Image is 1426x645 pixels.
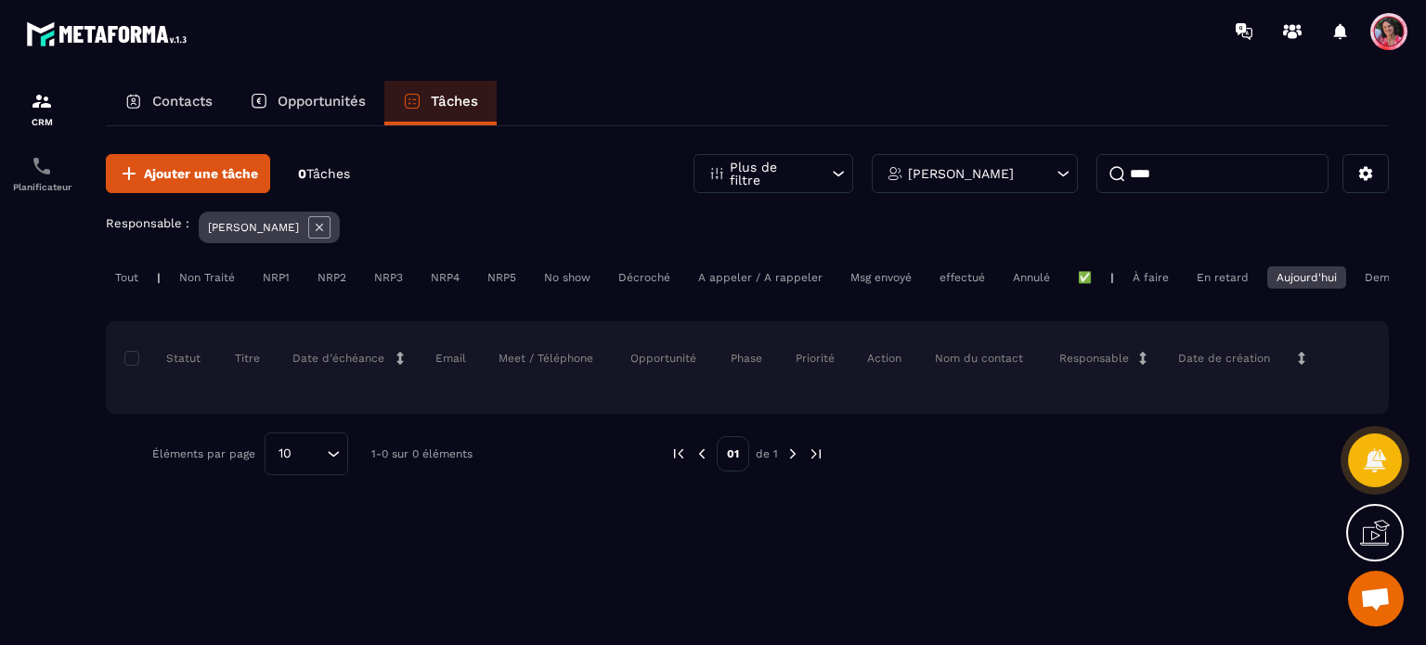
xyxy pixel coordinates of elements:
p: Priorité [796,351,835,366]
p: [PERSON_NAME] [208,221,299,234]
p: [PERSON_NAME] [908,167,1014,180]
p: | [1110,271,1114,284]
img: formation [31,90,53,112]
button: Ajouter une tâche [106,154,270,193]
p: Éléments par page [152,447,255,460]
img: next [784,445,801,462]
p: Date d’échéance [292,351,384,366]
img: prev [694,445,710,462]
p: Responsable [1059,351,1129,366]
p: Responsable : [106,216,189,230]
div: NRP1 [253,266,299,289]
p: de 1 [756,446,778,461]
div: En retard [1187,266,1258,289]
a: formationformationCRM [5,76,79,141]
a: schedulerschedulerPlanificateur [5,141,79,206]
div: Non Traité [170,266,244,289]
p: Opportunité [630,351,696,366]
p: Email [435,351,466,366]
p: Nom du contact [935,351,1023,366]
img: logo [26,17,193,51]
div: Search for option [265,432,348,475]
p: Opportunités [278,93,366,110]
p: Phase [731,351,762,366]
img: next [808,445,824,462]
div: ✅ [1069,266,1101,289]
p: 1-0 sur 0 éléments [371,447,473,460]
div: Décroché [609,266,680,289]
p: | [157,271,161,284]
p: 01 [717,436,749,471]
div: NRP5 [478,266,525,289]
div: À faire [1123,266,1178,289]
a: Opportunités [231,81,384,125]
p: 0 [298,165,350,183]
div: Annulé [1004,266,1059,289]
span: 10 [272,444,298,464]
p: Tâches [431,93,478,110]
div: NRP4 [421,266,469,289]
div: Tout [106,266,148,289]
p: Titre [235,351,260,366]
a: Contacts [106,81,231,125]
p: Statut [129,351,201,366]
div: Msg envoyé [841,266,921,289]
p: Plus de filtre [730,161,811,187]
div: Ouvrir le chat [1348,571,1404,626]
p: Action [867,351,901,366]
div: NRP2 [308,266,356,289]
a: Tâches [384,81,497,125]
div: A appeler / A rappeler [689,266,832,289]
p: Meet / Téléphone [499,351,593,366]
div: Demain [1355,266,1415,289]
p: Contacts [152,93,213,110]
img: scheduler [31,155,53,177]
input: Search for option [298,444,322,464]
p: Planificateur [5,182,79,192]
p: CRM [5,117,79,127]
div: Aujourd'hui [1267,266,1346,289]
p: Date de création [1178,351,1270,366]
span: Ajouter une tâche [144,164,258,183]
div: No show [535,266,600,289]
span: Tâches [306,166,350,181]
img: prev [670,445,687,462]
div: effectué [930,266,994,289]
div: NRP3 [365,266,412,289]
